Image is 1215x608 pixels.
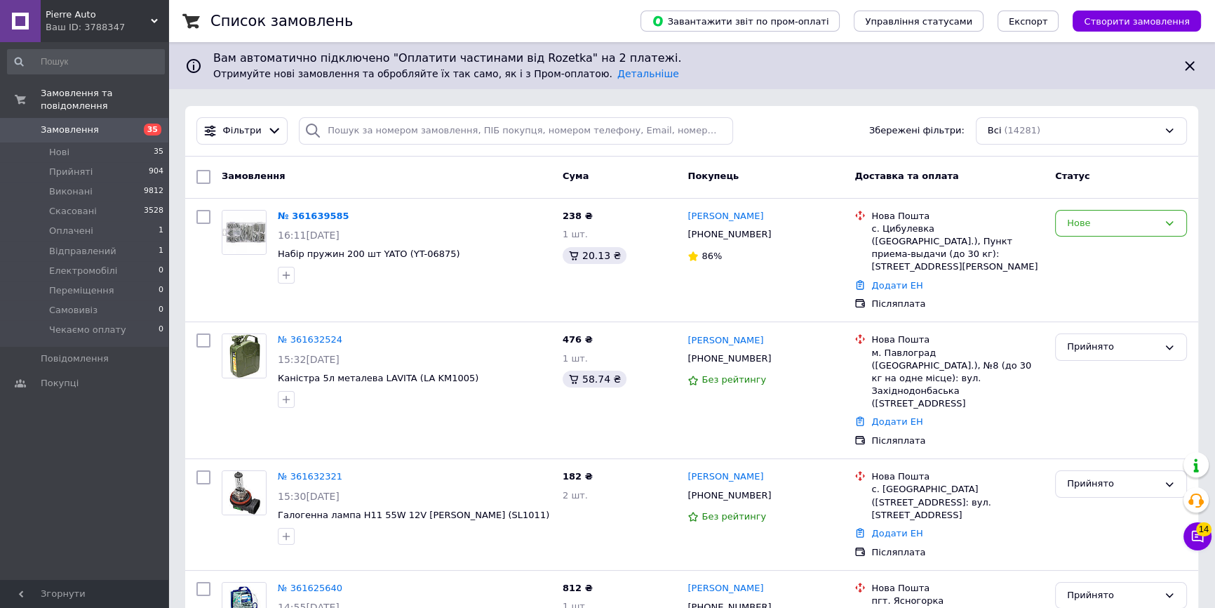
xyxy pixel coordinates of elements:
[1183,522,1211,550] button: Чат з покупцем14
[1059,15,1201,26] a: Створити замовлення
[278,230,340,241] span: 16:11[DATE]
[7,49,165,74] input: Пошук
[871,435,1044,447] div: Післяплата
[144,185,163,198] span: 9812
[41,87,168,112] span: Замовлення та повідомлення
[1009,16,1048,27] span: Експорт
[563,471,593,482] span: 182 ₴
[49,245,116,258] span: Відправлений
[278,471,342,482] a: № 361632321
[49,146,69,159] span: Нові
[871,416,922,427] a: Додати ЕН
[49,185,93,198] span: Виконані
[687,210,763,223] a: [PERSON_NAME]
[687,582,763,595] a: [PERSON_NAME]
[1055,171,1090,181] span: Статус
[1067,216,1158,231] div: Нове
[222,334,266,378] img: Фото товару
[563,211,593,221] span: 238 ₴
[563,371,626,388] div: 58.74 ₴
[1084,16,1190,27] span: Створити замовлення
[1196,522,1211,536] span: 14
[1004,125,1040,136] span: (14281)
[687,470,763,484] a: [PERSON_NAME]
[871,347,1044,411] div: м. Павлоград ([GEOGRAPHIC_DATA].), №8 (до 30 кг на одне місце): вул. Західнодонбаська ([STREET_AD...
[869,124,965,138] span: Збережені фільтри:
[617,68,679,79] a: Детальніше
[278,510,549,520] a: Галогенна лампа H11 55W 12V [PERSON_NAME] (SL1011)
[41,377,79,390] span: Покупці
[702,511,766,522] span: Без рейтингу
[222,210,267,255] a: Фото товару
[46,21,168,34] div: Ваш ID: 3788347
[563,583,593,593] span: 812 ₴
[871,470,1044,483] div: Нова Пошта
[46,8,151,21] span: Pierre Auto
[41,124,99,136] span: Замовлення
[687,334,763,348] a: [PERSON_NAME]
[685,225,774,244] div: [PHONE_NUMBER]
[871,582,1044,595] div: Нова Пошта
[159,265,163,277] span: 0
[871,546,1044,559] div: Післяплата
[222,211,266,254] img: Фото товару
[702,251,722,261] span: 86%
[563,353,588,364] span: 1 шт.
[563,229,588,239] span: 1 шт.
[871,280,922,291] a: Додати ЕН
[222,470,267,515] a: Фото товару
[278,211,349,221] a: № 361639585
[1067,340,1158,355] div: Прийнято
[213,51,1170,67] span: Вам автоматично підключено "Оплатити частинами від Rozetka" на 2 платежі.
[222,471,266,515] img: Фото товару
[49,166,93,178] span: Прийняті
[278,249,460,259] a: Набір пружин 200 шт YATO (YT-06875)
[299,117,733,145] input: Пошук за номером замовлення, ПІБ покупця, номером телефону, Email, номером накладної
[1067,588,1158,603] div: Прийнято
[159,284,163,297] span: 0
[149,166,163,178] span: 904
[144,124,161,136] span: 35
[144,205,163,218] span: 3528
[49,324,126,336] span: Чекаємо оплату
[563,247,626,264] div: 20.13 ₴
[49,225,93,237] span: Оплачені
[640,11,840,32] button: Завантажити звіт по пром-оплаті
[49,304,98,317] span: Самовивіз
[159,245,163,258] span: 1
[49,284,114,297] span: Переміщення
[998,11,1059,32] button: Експорт
[41,352,109,365] span: Повідомлення
[49,265,117,277] span: Електромобілі
[222,333,267,378] a: Фото товару
[278,373,478,383] a: Каністра 5л металева LAVITA (LA KM1005)
[159,304,163,317] span: 0
[563,490,588,501] span: 2 шт.
[213,68,679,79] span: Отримуйте нові замовлення та обробляйте їх так само, як і з Пром-оплатою.
[871,223,1044,274] div: с. Цибулевка ([GEOGRAPHIC_DATA].), Пункт приема-выдачи (до 30 кг): [STREET_ADDRESS][PERSON_NAME]
[159,225,163,237] span: 1
[702,374,766,385] span: Без рейтингу
[278,583,342,593] a: № 361625640
[563,334,593,345] span: 476 ₴
[871,298,1044,310] div: Післяплата
[159,324,163,336] span: 0
[652,15,828,27] span: Завантажити звіт по пром-оплаті
[278,491,340,502] span: 15:30[DATE]
[685,487,774,505] div: [PHONE_NUMBER]
[871,528,922,538] a: Додати ЕН
[49,205,97,218] span: Скасовані
[871,483,1044,522] div: с. [GEOGRAPHIC_DATA] ([STREET_ADDRESS]: вул. [STREET_ADDRESS]
[1067,477,1158,491] div: Прийнято
[988,124,1002,138] span: Всі
[154,146,163,159] span: 35
[854,11,984,32] button: Управління статусами
[278,354,340,365] span: 15:32[DATE]
[871,333,1044,346] div: Нова Пошта
[1073,11,1201,32] button: Створити замовлення
[685,350,774,368] div: [PHONE_NUMBER]
[222,171,285,181] span: Замовлення
[210,13,353,29] h1: Список замовлень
